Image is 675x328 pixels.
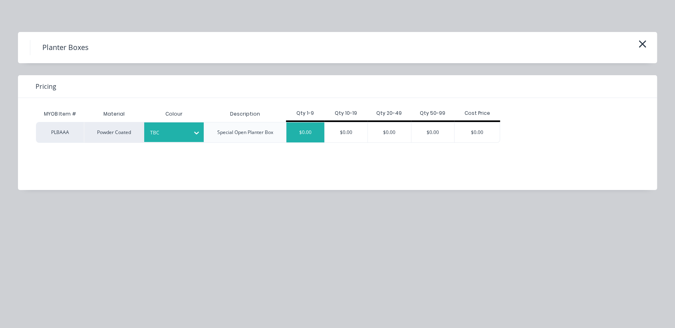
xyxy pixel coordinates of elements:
div: MYOB Item # [36,106,84,122]
div: Colour [144,106,204,122]
div: Special Open Planter Box [217,129,273,136]
span: Pricing [36,82,56,91]
div: Qty 20-49 [367,110,411,117]
div: $0.00 [286,122,324,142]
div: $0.00 [368,122,411,142]
div: Qty 10-19 [324,110,368,117]
div: Qty 50-99 [411,110,455,117]
div: Powder Coated [84,122,144,143]
div: PLBAAA [36,122,84,143]
div: Qty 1-9 [286,110,324,117]
div: Cost Price [454,110,500,117]
div: Description [224,104,266,124]
div: Material [84,106,144,122]
div: $0.00 [411,122,455,142]
h4: Planter Boxes [30,40,101,55]
div: $0.00 [325,122,368,142]
div: $0.00 [455,122,500,142]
